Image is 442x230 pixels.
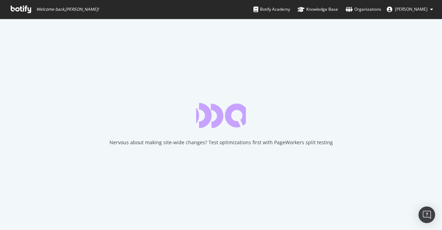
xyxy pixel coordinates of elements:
[196,103,246,128] div: animation
[395,6,427,12] span: Nick Hannaford
[36,7,99,12] span: Welcome back, [PERSON_NAME] !
[381,4,439,15] button: [PERSON_NAME]
[298,6,338,13] div: Knowledge Base
[419,206,435,223] div: Open Intercom Messenger
[253,6,290,13] div: Botify Academy
[109,139,333,146] div: Nervous about making site-wide changes? Test optimizations first with PageWorkers split testing
[346,6,381,13] div: Organizations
